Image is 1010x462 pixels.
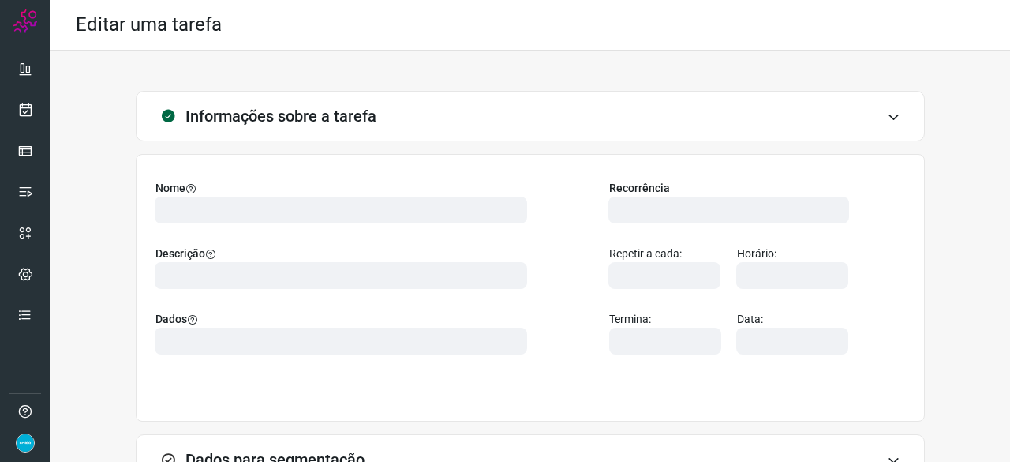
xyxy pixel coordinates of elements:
label: Dados [155,311,530,328]
label: Nome [155,180,530,197]
img: Logo [13,9,37,33]
label: Data: [737,311,852,328]
label: Recorrência [609,180,852,197]
label: Termina: [609,311,724,328]
h2: Editar uma tarefa [76,13,222,36]
label: Repetir a cada: [609,246,724,262]
img: 4352b08165ebb499c4ac5b335522ff74.png [16,434,35,453]
label: Descrição [155,246,530,262]
h3: Informações sobre a tarefa [185,107,376,126]
label: Horário: [737,246,852,262]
